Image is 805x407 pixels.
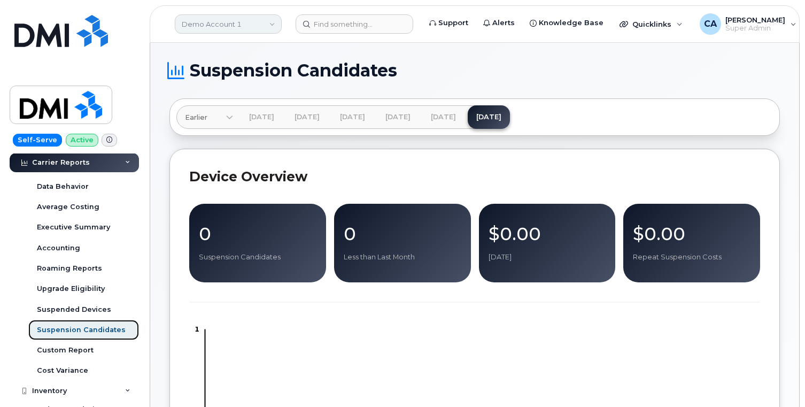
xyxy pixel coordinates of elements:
[344,252,461,262] p: Less than Last Month
[199,224,316,243] p: 0
[489,224,606,243] p: $0.00
[633,252,750,262] p: Repeat Suspension Costs
[176,105,233,129] a: Earlier
[422,105,465,129] a: [DATE]
[190,63,397,79] span: Suspension Candidates
[468,105,510,129] a: [DATE]
[195,325,199,333] tspan: 1
[241,105,283,129] a: [DATE]
[185,112,207,122] span: Earlier
[286,105,328,129] a: [DATE]
[344,224,461,243] p: 0
[489,252,606,262] p: [DATE]
[633,224,750,243] p: $0.00
[377,105,419,129] a: [DATE]
[189,168,752,185] h2: Device Overview
[331,105,374,129] a: [DATE]
[199,252,316,262] p: Suspension Candidates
